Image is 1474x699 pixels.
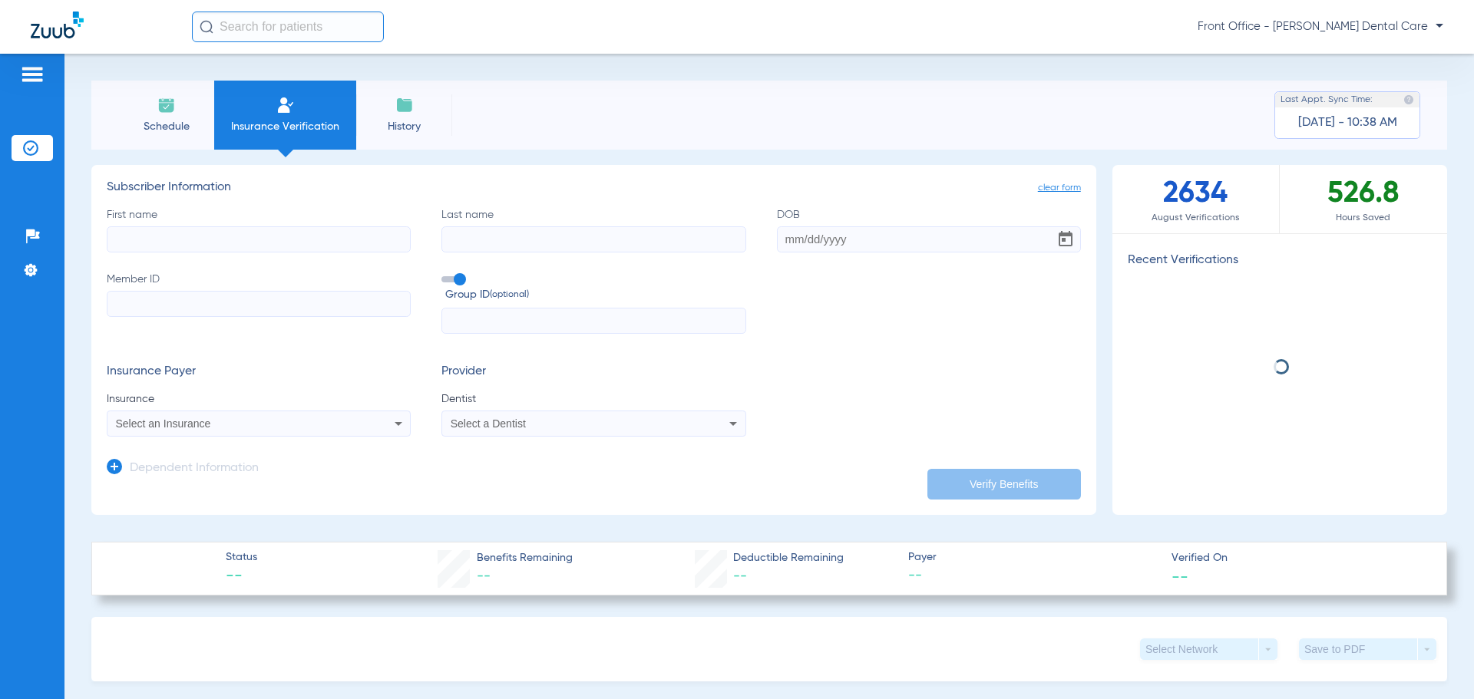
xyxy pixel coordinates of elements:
[441,391,745,407] span: Dentist
[20,65,45,84] img: hamburger-icon
[927,469,1081,500] button: Verify Benefits
[445,287,745,303] span: Group ID
[395,96,414,114] img: History
[908,549,1158,565] span: Payer
[1172,550,1422,566] span: Verified On
[226,549,257,565] span: Status
[1172,568,1188,584] span: --
[368,119,441,134] span: History
[1280,210,1447,226] span: Hours Saved
[116,417,211,430] span: Select an Insurance
[107,226,411,252] input: First name
[1050,224,1081,255] button: Open calendar
[1281,92,1373,107] span: Last Appt. Sync Time:
[107,391,411,407] span: Insurance
[31,12,84,38] img: Zuub Logo
[1112,253,1447,269] h3: Recent Verifications
[107,291,411,317] input: Member ID
[1198,19,1443,35] span: Front Office - [PERSON_NAME] Dental Care
[1298,115,1397,130] span: [DATE] - 10:38 AM
[441,226,745,252] input: Last name
[226,566,257,588] span: --
[107,364,411,380] h3: Insurance Payer
[777,207,1081,252] label: DOB
[1403,94,1414,105] img: last sync help info
[733,569,747,583] span: --
[441,364,745,380] h3: Provider
[276,96,295,114] img: Manual Insurance Verification
[200,20,213,34] img: Search Icon
[130,119,203,134] span: Schedule
[1038,180,1081,196] span: clear form
[477,550,573,566] span: Benefits Remaining
[477,569,491,583] span: --
[157,96,176,114] img: Schedule
[733,550,844,566] span: Deductible Remaining
[490,287,529,303] small: (optional)
[192,12,384,42] input: Search for patients
[441,207,745,252] label: Last name
[107,272,411,335] label: Member ID
[1112,165,1280,233] div: 2634
[451,417,526,430] span: Select a Dentist
[107,207,411,252] label: First name
[777,226,1081,252] input: DOBOpen calendar
[226,119,345,134] span: Insurance Verification
[107,180,1081,196] h3: Subscriber Information
[130,461,259,476] h3: Dependent Information
[908,566,1158,585] span: --
[1397,625,1474,699] iframe: Chat Widget
[1280,165,1447,233] div: 526.8
[1112,210,1279,226] span: August Verifications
